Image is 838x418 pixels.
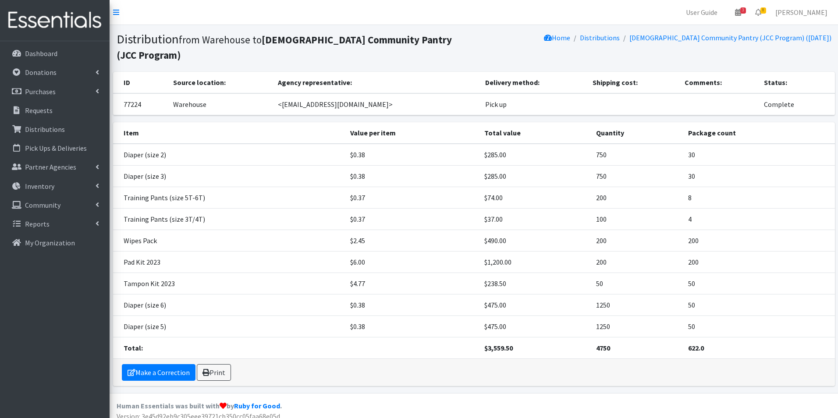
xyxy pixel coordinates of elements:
[679,72,758,93] th: Comments:
[587,72,679,93] th: Shipping cost:
[25,220,50,228] p: Reports
[25,49,57,58] p: Dashboard
[591,144,683,166] td: 750
[273,72,480,93] th: Agency representative:
[591,187,683,209] td: 200
[591,209,683,230] td: 100
[113,166,345,187] td: Diaper (size 3)
[768,4,834,21] a: [PERSON_NAME]
[25,238,75,247] p: My Organization
[479,144,591,166] td: $285.00
[117,33,452,61] small: from Warehouse to
[113,122,345,144] th: Item
[683,273,834,294] td: 50
[345,294,479,316] td: $0.38
[683,252,834,273] td: 200
[122,364,195,381] a: Make a Correction
[679,4,724,21] a: User Guide
[4,234,106,252] a: My Organization
[113,93,168,115] td: 77224
[168,93,272,115] td: Warehouse
[4,158,106,176] a: Partner Agencies
[683,187,834,209] td: 8
[4,102,106,119] a: Requests
[113,187,345,209] td: Training Pants (size 5T-6T)
[234,401,280,410] a: Ruby for Good
[113,230,345,252] td: Wipes Pack
[124,344,143,352] strong: Total:
[591,166,683,187] td: 750
[596,344,610,352] strong: 4750
[25,87,56,96] p: Purchases
[345,209,479,230] td: $0.37
[683,144,834,166] td: 30
[117,32,471,62] h1: Distribution
[113,252,345,273] td: Pad Kit 2023
[113,209,345,230] td: Training Pants (size 3T/4T)
[117,401,282,410] strong: Human Essentials was built with by .
[759,93,835,115] td: Complete
[484,344,513,352] strong: $3,559.50
[591,294,683,316] td: 1250
[591,122,683,144] th: Quantity
[591,230,683,252] td: 200
[345,252,479,273] td: $6.00
[479,294,591,316] td: $475.00
[4,139,106,157] a: Pick Ups & Deliveries
[345,187,479,209] td: $0.37
[4,6,106,35] img: HumanEssentials
[25,201,60,209] p: Community
[113,273,345,294] td: Tampon Kit 2023
[345,316,479,337] td: $0.38
[113,294,345,316] td: Diaper (size 6)
[113,144,345,166] td: Diaper (size 2)
[345,122,479,144] th: Value per item
[760,7,766,14] span: 8
[479,273,591,294] td: $238.50
[4,64,106,81] a: Donations
[480,72,587,93] th: Delivery method:
[25,68,57,77] p: Donations
[4,120,106,138] a: Distributions
[479,230,591,252] td: $490.00
[4,196,106,214] a: Community
[688,344,704,352] strong: 622.0
[683,209,834,230] td: 4
[748,4,768,21] a: 8
[544,33,570,42] a: Home
[728,4,748,21] a: 3
[580,33,620,42] a: Distributions
[4,83,106,100] a: Purchases
[479,166,591,187] td: $285.00
[25,163,76,171] p: Partner Agencies
[740,7,746,14] span: 3
[479,187,591,209] td: $74.00
[273,93,480,115] td: <[EMAIL_ADDRESS][DOMAIN_NAME]>
[345,144,479,166] td: $0.38
[197,364,231,381] a: Print
[683,166,834,187] td: 30
[4,177,106,195] a: Inventory
[629,33,831,42] a: [DEMOGRAPHIC_DATA] Community Pantry (JCC Program) ([DATE])
[683,122,834,144] th: Package count
[25,182,54,191] p: Inventory
[345,273,479,294] td: $4.77
[479,316,591,337] td: $475.00
[345,230,479,252] td: $2.45
[479,209,591,230] td: $37.00
[683,294,834,316] td: 50
[683,316,834,337] td: 50
[591,273,683,294] td: 50
[25,125,65,134] p: Distributions
[591,252,683,273] td: 200
[479,122,591,144] th: Total value
[480,93,587,115] td: Pick up
[113,72,168,93] th: ID
[25,106,53,115] p: Requests
[25,144,87,152] p: Pick Ups & Deliveries
[479,252,591,273] td: $1,200.00
[4,215,106,233] a: Reports
[759,72,835,93] th: Status:
[591,316,683,337] td: 1250
[345,166,479,187] td: $0.38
